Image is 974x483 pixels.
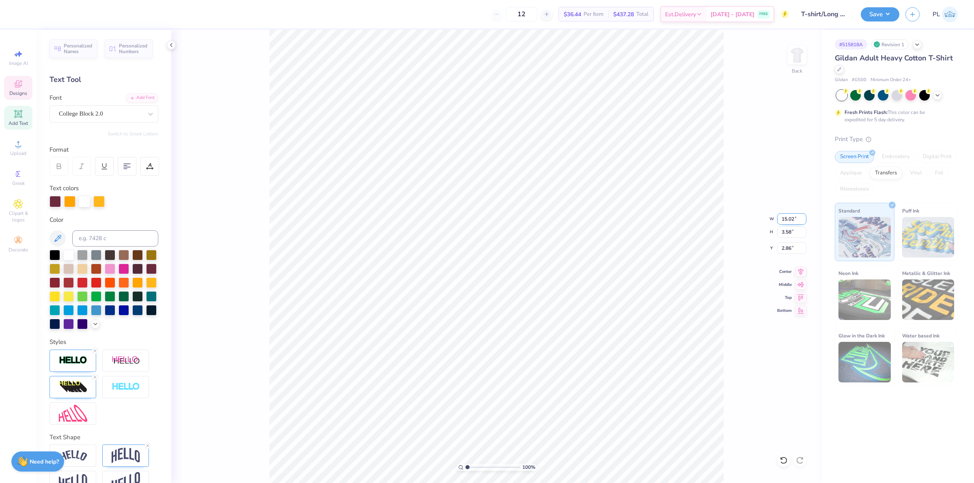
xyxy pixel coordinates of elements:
span: Standard [838,206,860,215]
input: – – [506,7,537,21]
div: Screen Print [835,151,874,163]
div: Revision 1 [871,39,909,49]
span: Total [636,10,649,19]
span: Gildan Adult Heavy Cotton T-Shirt [835,53,953,63]
span: Water based Ink [902,331,940,340]
div: Foil [930,167,949,179]
div: Back [792,67,802,75]
div: Applique [835,167,867,179]
div: Digital Print [918,151,957,163]
img: Metallic & Glitter Ink [902,279,955,320]
div: Text Shape [50,433,158,442]
span: Designs [9,90,27,97]
img: Stroke [59,356,87,365]
img: Arch [112,448,140,463]
span: Bottom [777,308,792,313]
span: Decorate [9,247,28,253]
img: Shadow [112,356,140,366]
img: Negative Space [112,382,140,392]
div: Vinyl [905,167,927,179]
span: FREE [759,11,768,17]
span: Metallic & Glitter Ink [902,269,950,277]
span: Est. Delivery [665,10,696,19]
span: Greek [12,180,25,187]
img: Water based Ink [902,342,955,382]
div: Color [50,215,158,225]
div: Transfers [870,167,902,179]
button: Save [861,7,899,21]
span: Neon Ink [838,269,858,277]
span: Puff Ink [902,206,919,215]
img: Arc [59,450,87,461]
span: Clipart & logos [4,210,32,223]
span: Minimum Order: 24 + [871,77,911,84]
span: # G500 [852,77,866,84]
img: Pamela Lois Reyes [942,6,958,22]
span: Per Item [584,10,603,19]
img: Neon Ink [838,279,891,320]
span: Add Text [9,120,28,127]
img: Back [789,47,805,63]
span: Gildan [835,77,848,84]
span: [DATE] - [DATE] [711,10,754,19]
div: Styles [50,337,158,347]
strong: Need help? [30,458,59,466]
span: $36.44 [564,10,581,19]
div: Print Type [835,135,958,144]
label: Text colors [50,184,79,193]
span: Personalized Names [64,43,93,54]
input: e.g. 7428 c [72,230,158,247]
span: 100 % [522,464,535,471]
img: 3d Illusion [59,380,87,393]
button: Switch to Greek Letters [108,131,158,137]
img: Glow in the Dark Ink [838,342,891,382]
div: Add Font [126,93,158,103]
div: # 515818A [835,39,867,49]
span: Upload [10,150,26,157]
strong: Fresh Prints Flash: [845,109,888,116]
span: Glow in the Dark Ink [838,331,885,340]
span: Top [777,295,792,301]
img: Standard [838,217,891,258]
span: Personalized Numbers [119,43,148,54]
span: PL [933,10,940,19]
span: Center [777,269,792,275]
div: Embroidery [877,151,915,163]
img: Puff Ink [902,217,955,258]
div: This color can be expedited for 5 day delivery. [845,109,944,123]
span: Image AI [9,60,28,67]
div: Format [50,145,159,155]
img: Free Distort [59,405,87,422]
div: Rhinestones [835,183,874,195]
input: Untitled Design [795,6,855,22]
label: Font [50,93,62,103]
span: Middle [777,282,792,288]
a: PL [933,6,958,22]
div: Text Tool [50,74,158,85]
span: $437.28 [613,10,634,19]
